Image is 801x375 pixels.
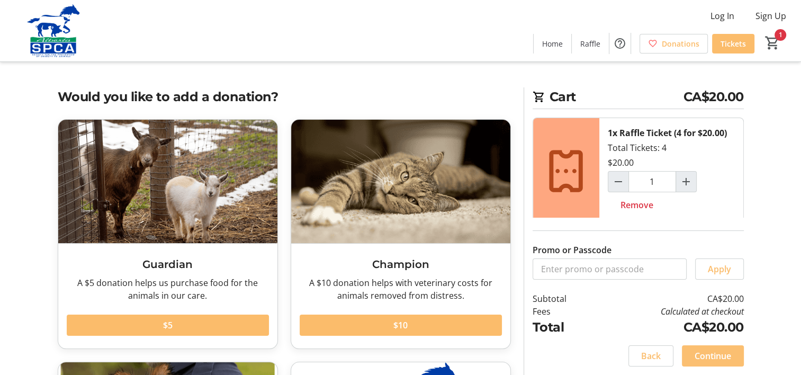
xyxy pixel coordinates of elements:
[695,350,731,362] span: Continue
[300,276,502,302] div: A $10 donation helps with veterinary costs for animals removed from distress.
[620,199,653,211] span: Remove
[695,258,744,280] button: Apply
[708,263,731,275] span: Apply
[721,38,746,49] span: Tickets
[599,118,743,224] div: Total Tickets: 4
[533,318,594,337] td: Total
[593,318,743,337] td: CA$20.00
[300,256,502,272] h3: Champion
[542,38,563,49] span: Home
[755,10,786,22] span: Sign Up
[58,120,277,243] img: Guardian
[683,87,744,106] span: CA$20.00
[534,34,571,53] a: Home
[628,171,676,192] input: Raffle Ticket (4 for $20.00) Quantity
[640,34,708,53] a: Donations
[67,276,269,302] div: A $5 donation helps us purchase food for the animals in our care.
[662,38,699,49] span: Donations
[67,315,269,336] button: $5
[533,244,611,256] label: Promo or Passcode
[702,7,743,24] button: Log In
[628,345,673,367] button: Back
[608,194,666,216] button: Remove
[58,87,511,106] h2: Would you like to add a donation?
[676,172,696,192] button: Increment by one
[608,156,634,169] div: $20.00
[533,292,594,305] td: Subtotal
[641,350,661,362] span: Back
[608,127,727,139] div: 1x Raffle Ticket (4 for $20.00)
[67,256,269,272] h3: Guardian
[608,172,628,192] button: Decrement by one
[393,319,408,332] span: $10
[747,7,795,24] button: Sign Up
[712,34,754,53] a: Tickets
[163,319,173,332] span: $5
[580,38,600,49] span: Raffle
[6,4,101,57] img: Alberta SPCA's Logo
[710,10,734,22] span: Log In
[609,33,631,54] button: Help
[763,33,782,52] button: Cart
[533,258,687,280] input: Enter promo or passcode
[593,292,743,305] td: CA$20.00
[300,315,502,336] button: $10
[533,305,594,318] td: Fees
[572,34,609,53] a: Raffle
[593,305,743,318] td: Calculated at checkout
[682,345,744,367] button: Continue
[533,87,744,109] h2: Cart
[291,120,510,243] img: Champion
